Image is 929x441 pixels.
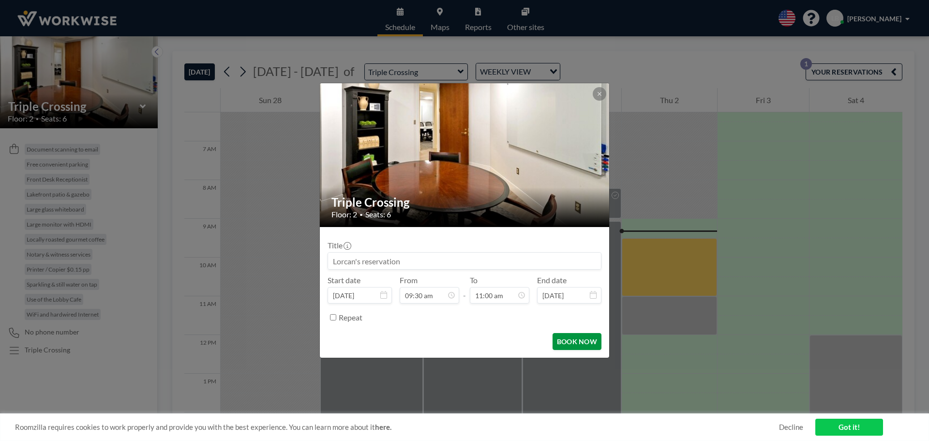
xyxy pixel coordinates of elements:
[779,423,803,432] a: Decline
[537,275,567,285] label: End date
[328,275,360,285] label: Start date
[328,253,601,269] input: Lorcan's reservation
[331,195,599,210] h2: Triple Crossing
[463,279,466,300] span: -
[331,210,357,219] span: Floor: 2
[328,241,350,250] label: Title
[375,423,391,431] a: here.
[360,211,363,218] span: •
[365,210,391,219] span: Seats: 6
[815,419,883,436] a: Got it!
[553,333,601,350] button: BOOK NOW
[15,423,779,432] span: Roomzilla requires cookies to work properly and provide you with the best experience. You can lea...
[470,275,478,285] label: To
[339,313,362,322] label: Repeat
[400,275,418,285] label: From
[320,46,610,264] img: 537.jpg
